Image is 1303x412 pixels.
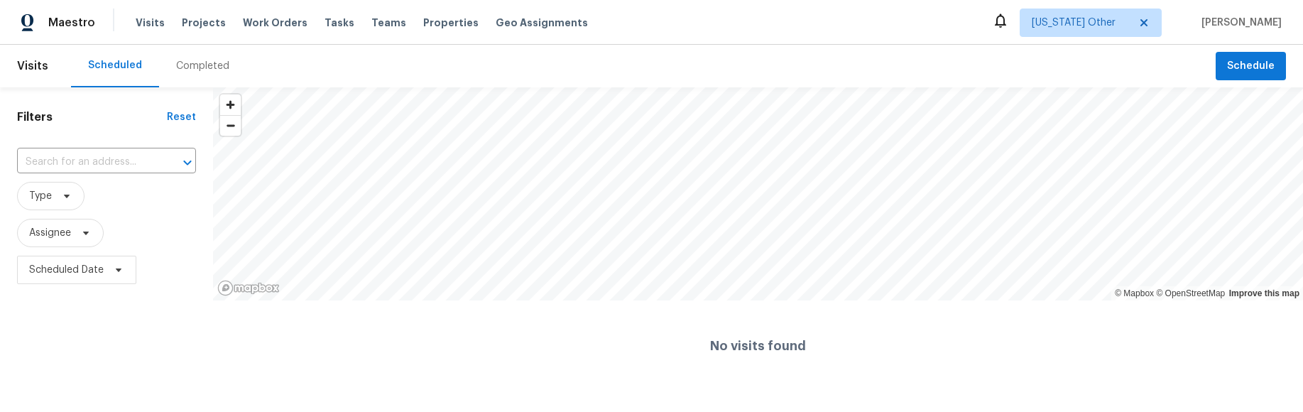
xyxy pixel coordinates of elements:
span: Teams [371,16,406,30]
button: Zoom out [220,115,241,136]
div: Completed [176,59,229,73]
span: Type [29,189,52,203]
span: Maestro [48,16,95,30]
span: Visits [17,50,48,82]
button: Open [178,153,197,173]
span: Properties [423,16,479,30]
a: Mapbox [1115,288,1154,298]
div: Scheduled [88,58,142,72]
span: Assignee [29,226,71,240]
input: Search for an address... [17,151,156,173]
span: Geo Assignments [496,16,588,30]
a: Improve this map [1229,288,1299,298]
h4: No visits found [710,339,806,353]
span: Visits [136,16,165,30]
span: Zoom out [220,116,241,136]
button: Schedule [1216,52,1286,81]
a: OpenStreetMap [1156,288,1225,298]
h1: Filters [17,110,167,124]
div: Reset [167,110,196,124]
span: Schedule [1227,58,1275,75]
span: [US_STATE] Other [1032,16,1129,30]
button: Zoom in [220,94,241,115]
a: Mapbox homepage [217,280,280,296]
span: Projects [182,16,226,30]
span: Tasks [325,18,354,28]
span: Scheduled Date [29,263,104,277]
canvas: Map [213,87,1303,300]
span: Work Orders [243,16,307,30]
span: [PERSON_NAME] [1196,16,1282,30]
